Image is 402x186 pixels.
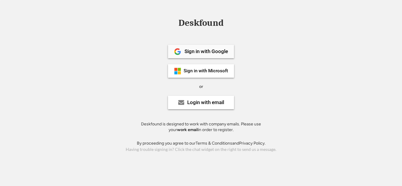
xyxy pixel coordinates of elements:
[133,121,268,133] div: Deskfound is designed to work with company emails. Please use your in order to register.
[187,100,224,105] div: Login with email
[175,18,226,28] div: Deskfound
[199,84,203,90] div: or
[137,140,265,146] div: By proceeding you agree to our and
[184,69,228,73] div: Sign in with Microsoft
[184,49,228,54] div: Sign in with Google
[196,141,232,146] a: Terms & Conditions
[177,127,198,132] strong: work email
[174,48,181,55] img: 1024px-Google__G__Logo.svg.png
[239,141,265,146] a: Privacy Policy.
[174,67,181,75] img: ms-symbollockup_mssymbol_19.png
